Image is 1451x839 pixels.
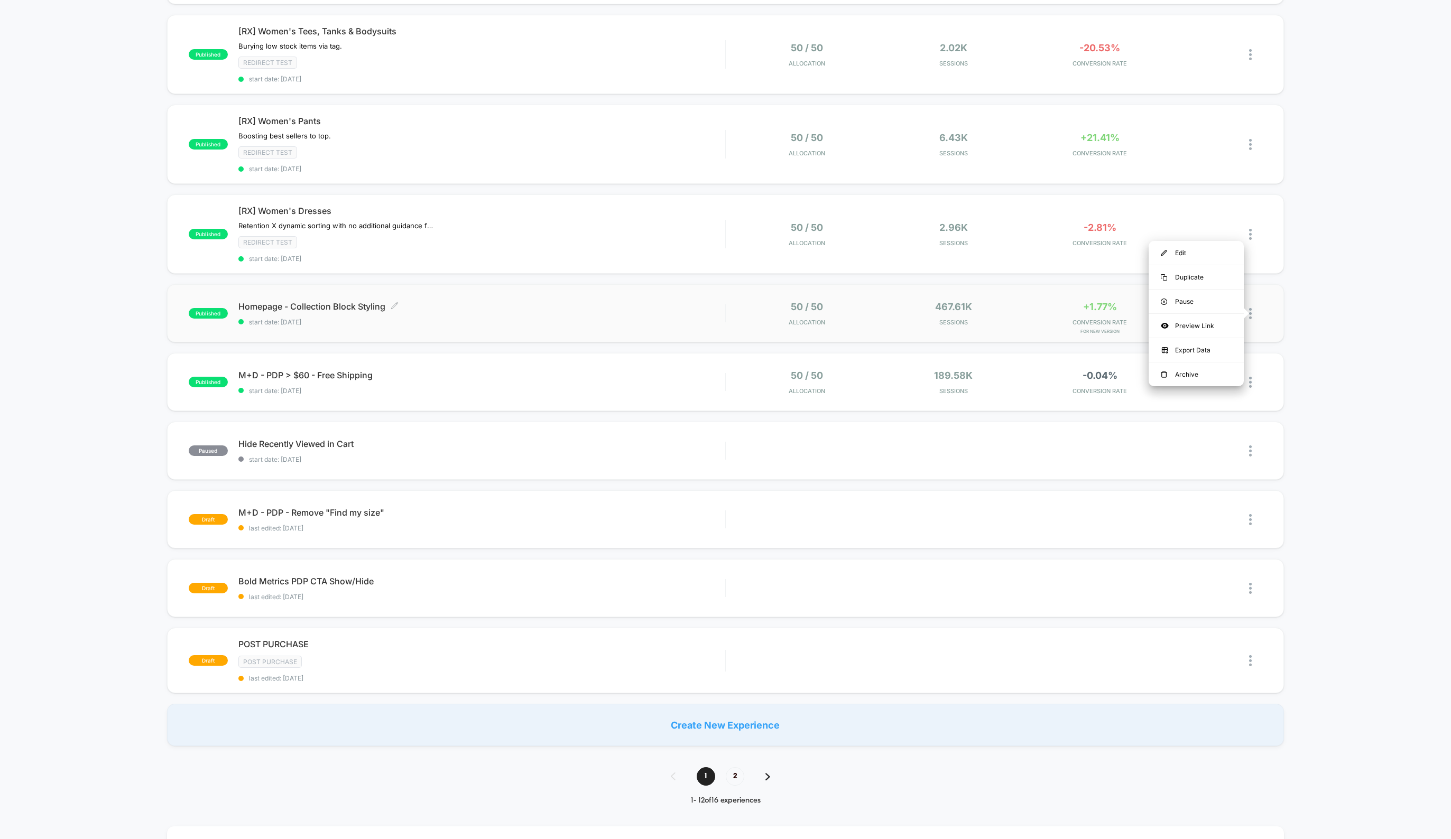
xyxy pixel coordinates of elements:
span: Allocation [789,150,825,157]
img: close [1249,229,1252,240]
span: CONVERSION RATE [1029,239,1170,247]
span: Sessions [883,239,1024,247]
span: Bold Metrics PDP CTA Show/Hide [238,576,725,586]
span: Allocation [789,387,825,395]
span: 2 [726,767,744,786]
span: Allocation [789,319,825,326]
span: last edited: [DATE] [238,524,725,532]
span: +1.77% [1083,301,1117,312]
span: draft [189,583,228,593]
span: published [189,377,228,387]
span: Boosting best sellers to top. [238,132,331,140]
span: published [189,229,228,239]
span: Sessions [883,319,1024,326]
span: -0.04% [1083,370,1117,381]
div: 1 - 12 of 16 experiences [660,796,791,805]
span: 467.61k [935,301,972,312]
img: pagination forward [765,773,770,780]
img: menu [1161,299,1167,305]
span: start date: [DATE] [238,165,725,173]
span: 50 / 50 [791,222,823,233]
span: start date: [DATE] [238,75,725,83]
span: Burying low stock items via tag. [238,42,342,50]
span: Allocation [789,60,825,67]
span: start date: [DATE] [238,255,725,263]
span: M+D - PDP > $60 - Free Shipping [238,370,725,380]
img: menu [1161,371,1167,378]
div: Edit [1149,241,1244,265]
span: 189.58k [934,370,973,381]
img: close [1249,49,1252,60]
span: 2.96k [939,222,968,233]
span: CONVERSION RATE [1029,387,1170,395]
span: CONVERSION RATE [1029,319,1170,326]
img: menu [1161,250,1167,256]
span: Homepage - Collection Block Styling [238,301,725,312]
span: [RX] Women's Pants [238,116,725,126]
span: -20.53% [1079,42,1120,53]
img: close [1249,377,1252,388]
span: 2.02k [940,42,967,53]
span: Post Purchase [238,656,302,668]
span: published [189,49,228,60]
span: M+D - PDP - Remove "Find my size" [238,507,725,518]
span: draft [189,655,228,666]
div: Export Data [1149,338,1244,362]
span: Redirect Test [238,236,297,248]
span: 6.43k [939,132,968,143]
span: Retention X dynamic sorting with no additional guidance from us. [238,221,435,230]
div: Duplicate [1149,265,1244,289]
img: close [1249,139,1252,150]
span: -2.81% [1084,222,1116,233]
span: Sessions [883,387,1024,395]
div: Create New Experience [167,704,1284,746]
span: Hide Recently Viewed in Cart [238,439,725,449]
span: start date: [DATE] [238,318,725,326]
span: 50 / 50 [791,370,823,381]
span: CONVERSION RATE [1029,60,1170,67]
span: 1 [697,767,715,786]
span: last edited: [DATE] [238,593,725,601]
span: 50 / 50 [791,42,823,53]
img: close [1249,445,1252,456]
img: close [1249,655,1252,666]
span: Sessions [883,150,1024,157]
span: start date: [DATE] [238,387,725,395]
div: Pause [1149,290,1244,313]
span: paused [189,445,228,456]
span: start date: [DATE] [238,455,725,463]
span: draft [189,514,228,525]
div: Preview Link [1149,314,1244,338]
img: close [1249,514,1252,525]
span: Allocation [789,239,825,247]
span: Redirect Test [238,146,297,159]
span: published [189,308,228,319]
span: [RX] Women's Dresses [238,206,725,216]
img: close [1249,583,1252,594]
span: for New Version [1029,329,1170,334]
span: 50 / 50 [791,132,823,143]
div: Archive [1149,362,1244,386]
span: POST PURCHASE [238,639,725,649]
span: [RX] Women's Tees, Tanks & Bodysuits [238,26,725,36]
img: close [1249,308,1252,319]
span: CONVERSION RATE [1029,150,1170,157]
span: Redirect Test [238,57,297,69]
span: last edited: [DATE] [238,674,725,682]
span: +21.41% [1080,132,1120,143]
span: Sessions [883,60,1024,67]
span: published [189,139,228,150]
span: 50 / 50 [791,301,823,312]
img: menu [1161,274,1167,281]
